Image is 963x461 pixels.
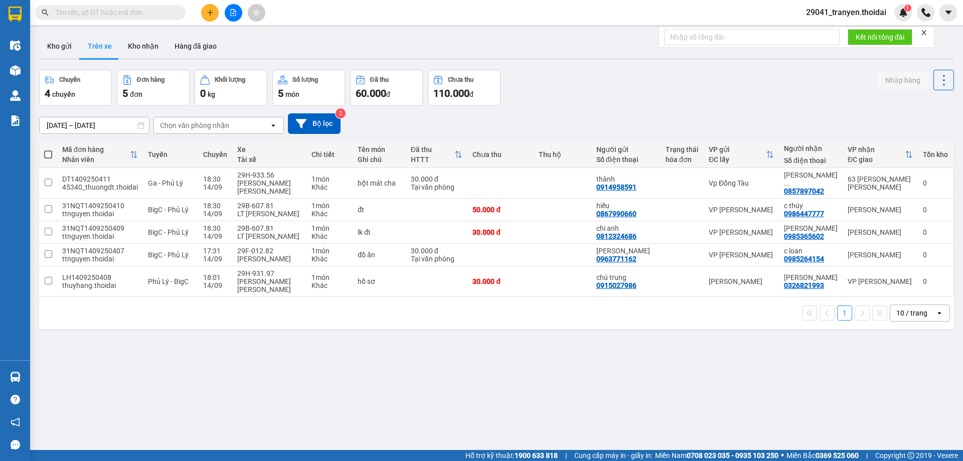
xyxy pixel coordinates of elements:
div: VP nhận [848,145,905,153]
div: Vp Đồng Tàu [709,179,774,187]
div: DT1409250411 [62,175,138,183]
div: 14/09 [203,232,227,240]
span: Phủ Lý - BigC [148,277,189,285]
div: hóa đơn [666,156,699,164]
div: Đơn hàng [137,76,165,83]
span: close [920,29,927,36]
div: Khác [311,255,348,263]
div: Tồn kho [923,150,948,159]
span: 5 [278,87,283,99]
button: plus [201,4,219,22]
div: Chi tiết [311,150,348,159]
div: Ghi chú [358,156,401,164]
span: 5 [122,87,128,99]
span: ⚪️ [781,453,784,457]
div: Người gửi [596,145,656,153]
img: phone-icon [921,8,930,17]
span: aim [253,9,260,16]
span: đ [469,90,473,98]
button: Chuyến4chuyến [39,70,112,106]
div: 30.000 đ [472,277,529,285]
div: [PERSON_NAME] [848,251,913,259]
span: message [11,440,20,449]
div: 0857897042 [784,187,824,195]
svg: open [269,121,277,129]
span: notification [11,417,20,427]
span: caret-down [944,8,953,17]
span: món [285,90,299,98]
div: đồ ăn [358,251,401,259]
div: ĐC giao [848,156,905,164]
div: ĐC lấy [709,156,766,164]
div: Nhân viên [62,156,130,164]
span: 31NQT1409250382 [94,67,171,78]
div: Chuyến [203,150,227,159]
button: Kết nối tổng đài [848,29,912,45]
div: 0985264154 [784,255,824,263]
div: Mã đơn hàng [62,145,130,153]
span: 0 [200,87,206,99]
div: Chọn văn phòng nhận [160,120,229,130]
div: Chưa thu [448,76,473,83]
strong: 0708 023 035 - 0935 103 250 [687,451,778,459]
div: Khác [311,210,348,218]
img: logo [4,36,6,87]
span: đ [386,90,390,98]
div: Tài xế [237,156,301,164]
span: Kết nối tổng đài [856,32,904,43]
div: đt [358,206,401,214]
div: 31NQT1409250409 [62,224,138,232]
div: c loan [784,247,838,255]
div: Lê phương dung [784,171,838,187]
div: Khác [311,183,348,191]
div: cháu sen [784,273,838,281]
strong: 0369 525 060 [816,451,859,459]
span: ... [784,179,790,187]
sup: 2 [336,108,346,118]
span: file-add [230,9,237,16]
div: 29B-607.81 [237,202,301,210]
div: 17:31 [203,247,227,255]
div: thành [596,175,656,183]
div: Khác [311,281,348,289]
div: Đã thu [411,145,454,153]
th: Toggle SortBy [843,141,918,168]
div: VP [PERSON_NAME] [709,251,774,259]
img: warehouse-icon [10,90,21,101]
div: 1 món [311,202,348,210]
div: ttnguyen.thoidai [62,255,138,263]
span: 29041_tranyen.thoidai [798,6,894,19]
div: 1 món [311,224,348,232]
div: 0915027986 [596,281,636,289]
span: 60.000 [356,87,386,99]
div: 14/09 [203,281,227,289]
th: Toggle SortBy [57,141,143,168]
span: | [565,450,567,461]
div: 14/09 [203,210,227,218]
button: Trên xe [80,34,120,58]
input: Nhập số tổng đài [664,29,840,45]
div: Xe [237,145,301,153]
div: 30.000 đ [472,228,529,236]
div: 1 món [311,273,348,281]
div: ngô mạnh [784,224,838,232]
div: 0914958591 [596,183,636,191]
div: hồ sơ [358,277,401,285]
div: ttnguyen.thoidai [62,232,138,240]
div: 0 [923,251,948,259]
div: 1 món [311,175,348,183]
div: 0 [923,206,948,214]
div: 31NQT1409250407 [62,247,138,255]
button: Bộ lọc [288,113,341,134]
div: 29B-607.81 [237,224,301,232]
div: Chưa thu [472,150,529,159]
div: Đã thu [370,76,389,83]
button: caret-down [939,4,957,22]
button: 1 [837,305,852,321]
button: Hàng đã giao [167,34,225,58]
div: 29H-931.97 [237,269,301,277]
button: Khối lượng0kg [195,70,267,106]
div: 18:30 [203,175,227,183]
span: Miền Nam [655,450,778,461]
div: 30.000 đ [411,175,462,183]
